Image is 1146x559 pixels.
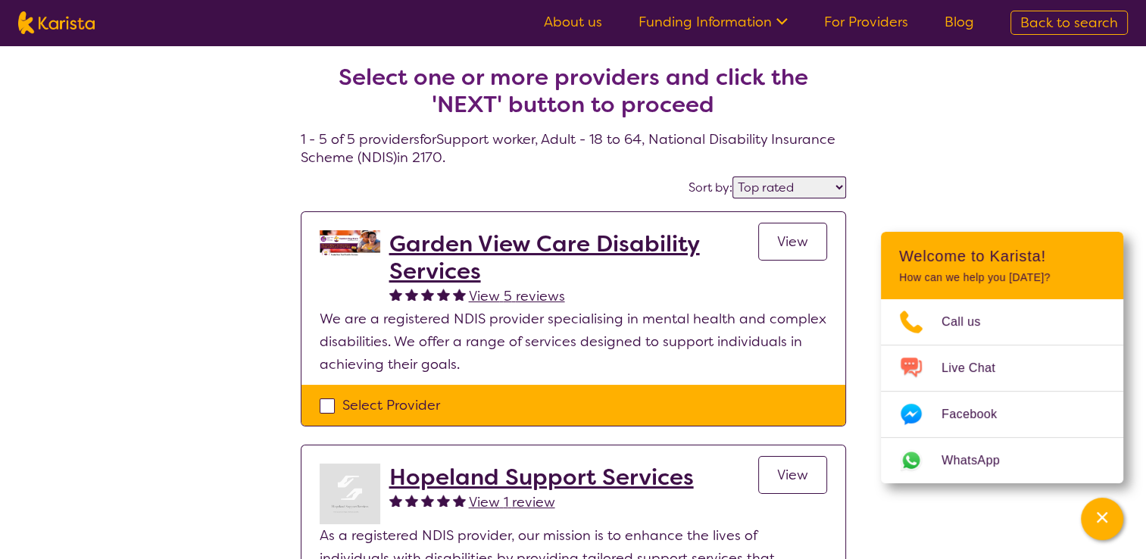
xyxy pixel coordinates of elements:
[758,223,827,261] a: View
[881,438,1123,483] a: Web link opens in a new tab.
[469,491,555,514] a: View 1 review
[824,13,908,31] a: For Providers
[639,13,788,31] a: Funding Information
[389,464,694,491] a: Hopeland Support Services
[941,403,1015,426] span: Facebook
[437,494,450,507] img: fullstar
[469,493,555,511] span: View 1 review
[941,449,1018,472] span: WhatsApp
[945,13,974,31] a: Blog
[301,27,846,167] h4: 1 - 5 of 5 providers for Support worker , Adult - 18 to 64 , National Disability Insurance Scheme...
[389,494,402,507] img: fullstar
[437,288,450,301] img: fullstar
[1020,14,1118,32] span: Back to search
[758,456,827,494] a: View
[469,287,565,305] span: View 5 reviews
[899,247,1105,265] h2: Welcome to Karista!
[469,285,565,308] a: View 5 reviews
[544,13,602,31] a: About us
[689,180,732,195] label: Sort by:
[405,494,418,507] img: fullstar
[881,232,1123,483] div: Channel Menu
[899,271,1105,284] p: How can we help you [DATE]?
[320,230,380,255] img: fhlsqaxcthszxhqwxlmb.jpg
[453,288,466,301] img: fullstar
[777,233,808,251] span: View
[320,464,380,524] img: lgws9nbdexbhpvwk3xgv.png
[389,230,758,285] a: Garden View Care Disability Services
[941,357,1013,379] span: Live Chat
[1081,498,1123,540] button: Channel Menu
[319,64,828,118] h2: Select one or more providers and click the 'NEXT' button to proceed
[1010,11,1128,35] a: Back to search
[320,308,827,376] p: We are a registered NDIS provider specialising in mental health and complex disabilities. We offe...
[881,299,1123,483] ul: Choose channel
[18,11,95,34] img: Karista logo
[421,288,434,301] img: fullstar
[389,288,402,301] img: fullstar
[421,494,434,507] img: fullstar
[777,466,808,484] span: View
[941,311,999,333] span: Call us
[453,494,466,507] img: fullstar
[405,288,418,301] img: fullstar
